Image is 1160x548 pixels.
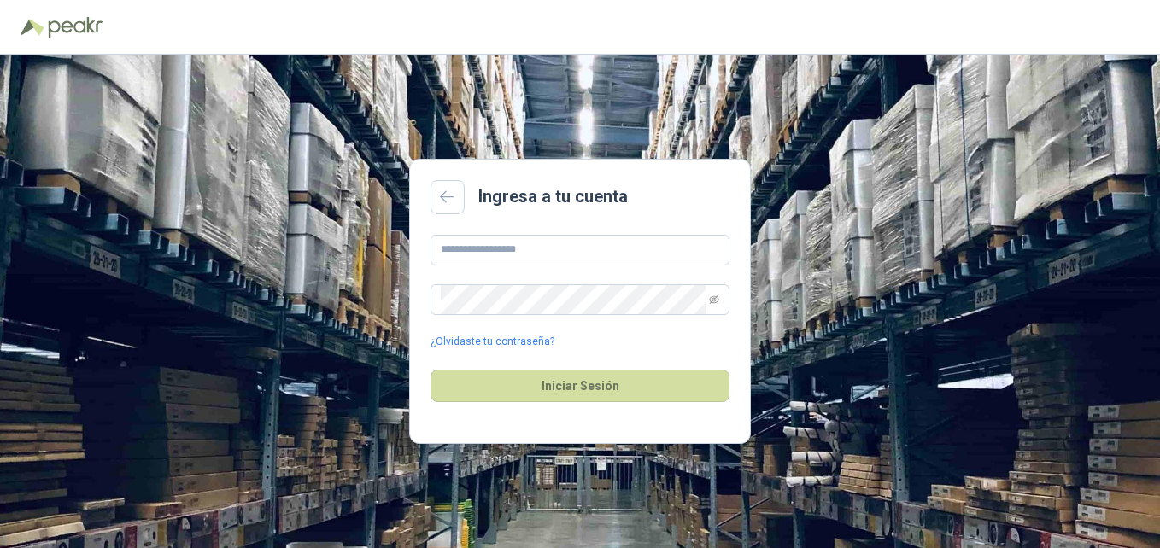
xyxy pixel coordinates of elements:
span: eye-invisible [709,294,719,305]
img: Logo [21,19,44,36]
button: Iniciar Sesión [431,370,729,402]
img: Peakr [48,17,103,38]
a: ¿Olvidaste tu contraseña? [431,334,554,350]
h2: Ingresa a tu cuenta [478,184,628,210]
